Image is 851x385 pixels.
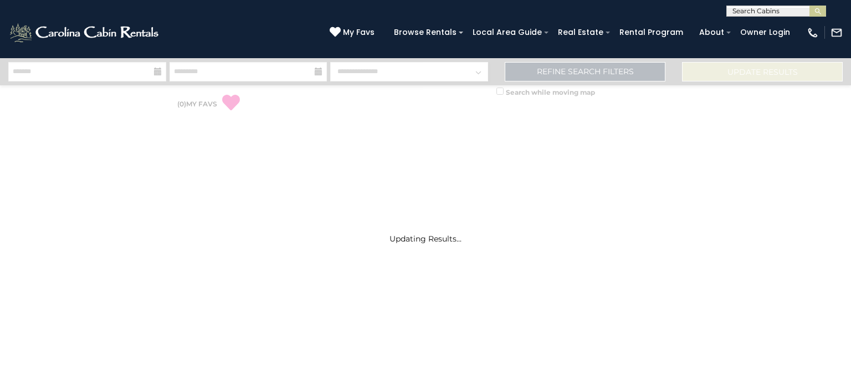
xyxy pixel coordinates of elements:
a: Owner Login [735,24,796,41]
a: About [694,24,730,41]
img: mail-regular-white.png [831,27,843,39]
a: My Favs [330,27,377,39]
a: Browse Rentals [388,24,462,41]
img: phone-regular-white.png [807,27,819,39]
span: My Favs [343,27,375,38]
a: Local Area Guide [467,24,547,41]
img: White-1-2.png [8,22,162,44]
a: Rental Program [614,24,689,41]
a: Real Estate [552,24,609,41]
